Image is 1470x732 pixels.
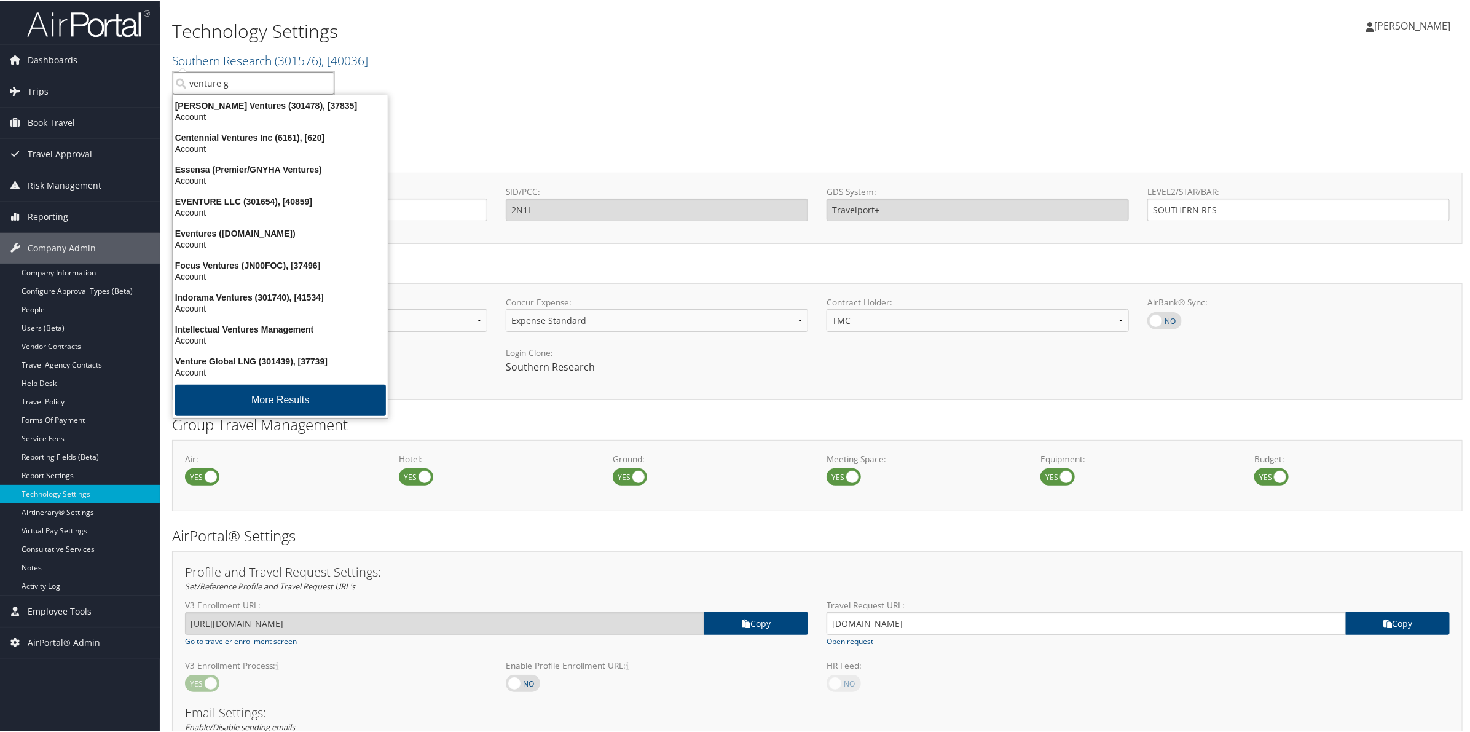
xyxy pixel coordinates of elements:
em: Enable/Disable sending emails [185,720,295,731]
label: HR Feed: [827,658,1129,671]
div: [PERSON_NAME] Ventures (301478), [37835] [166,99,395,110]
div: Account [166,334,395,345]
span: Trips [28,75,49,106]
div: Account [166,366,395,377]
label: SID/PCC: [506,184,808,197]
label: Concur Expense: [506,295,808,307]
span: AirPortal® Admin [28,626,100,657]
div: Account [166,270,395,281]
em: Set/Reference Profile and Travel Request URL's [185,580,355,591]
div: Indorama Ventures (301740), [41534] [166,291,395,302]
a: copy [704,611,808,634]
label: Enable Profile Enrollment URL: [506,658,808,671]
label: GDS System: [827,184,1129,197]
label: V3 Enrollment Process: [185,658,487,671]
a: Go to traveler enrollment screen [185,635,297,646]
label: Meeting Space: [827,452,1022,464]
button: More Results [175,384,386,415]
a: Open request [827,635,873,646]
label: V3 Enrollment URL: [185,598,808,610]
div: Account [166,174,395,185]
div: Focus Ventures (JN00FOC), [37496] [166,259,395,270]
h3: Profile and Travel Request Settings: [185,565,1450,577]
span: ( 301576 ) [275,51,321,68]
span: Risk Management [28,169,101,200]
span: Book Travel [28,106,75,137]
div: Venture Global LNG (301439), [37739] [166,355,395,366]
label: AirBank® Sync [1147,311,1182,328]
h2: AirPortal® Settings [172,524,1463,545]
label: Travel Request URL: [827,598,1450,610]
div: Eventures ([DOMAIN_NAME]) [166,227,395,238]
p: Southern Research [506,358,808,374]
label: Equipment: [1040,452,1236,464]
a: Southern Research [172,51,368,68]
img: airportal-logo.png [27,8,150,37]
div: Essensa (Premier/GNYHA Ventures) [166,163,395,174]
div: Centennial Ventures Inc (6161), [620] [166,131,395,142]
span: [PERSON_NAME] [1374,18,1450,31]
input: Search Accounts [173,71,334,93]
label: Hotel: [399,452,594,464]
h2: GDS [172,146,1453,167]
label: Budget: [1254,452,1450,464]
span: Travel Approval [28,138,92,168]
a: [PERSON_NAME] [1366,6,1463,43]
h2: Online Booking Tool [172,257,1463,278]
label: AirBank® Sync: [1147,295,1450,307]
span: Reporting [28,200,68,231]
div: Account [166,110,395,121]
h3: Email Settings: [185,706,1450,718]
span: Employee Tools [28,595,92,626]
span: Dashboards [28,44,77,74]
h2: Group Travel Management [172,413,1463,434]
label: Login Clone: [506,345,808,358]
div: Account [166,238,395,249]
span: Company Admin [28,232,96,262]
div: EVENTURE LLC (301654), [40859] [166,195,395,206]
label: Air: [185,452,380,464]
a: copy [1346,611,1450,634]
label: Ground: [613,452,808,464]
label: LEVEL2/STAR/BAR: [1147,184,1450,197]
span: , [ 40036 ] [321,51,368,68]
div: Account [166,302,395,313]
div: Intellectual Ventures Management [166,323,395,334]
div: Account [166,206,395,217]
h1: Technology Settings [172,17,1032,43]
label: Contract Holder: [827,295,1129,307]
div: Account [166,142,395,153]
